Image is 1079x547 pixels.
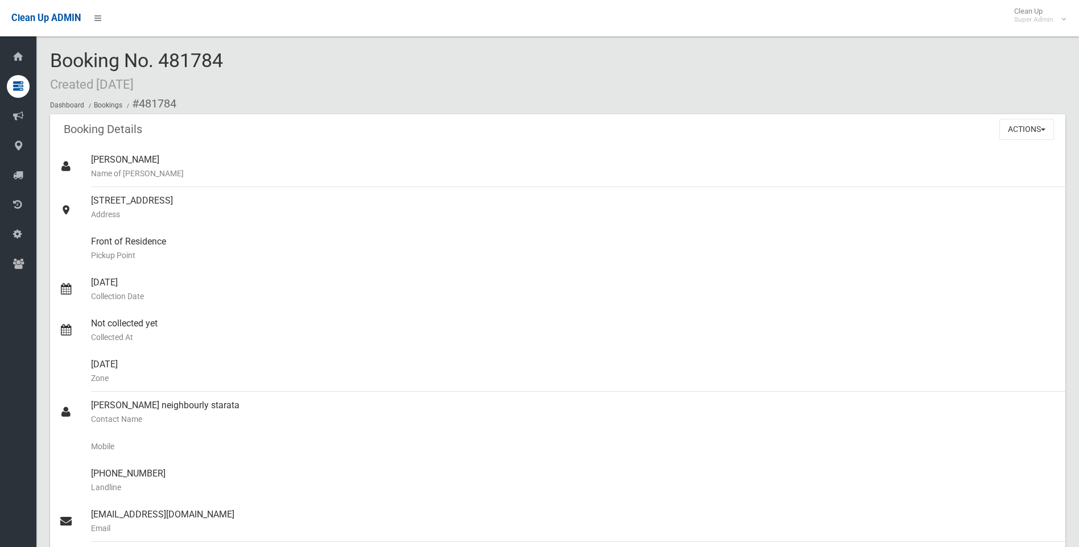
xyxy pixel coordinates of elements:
[91,208,1056,221] small: Address
[91,392,1056,433] div: [PERSON_NAME] neighbourly starata
[91,440,1056,453] small: Mobile
[91,521,1056,535] small: Email
[91,460,1056,501] div: [PHONE_NUMBER]
[11,13,81,23] span: Clean Up ADMIN
[124,93,176,114] li: #481784
[91,310,1056,351] div: Not collected yet
[91,289,1056,303] small: Collection Date
[91,146,1056,187] div: [PERSON_NAME]
[91,412,1056,426] small: Contact Name
[1008,7,1065,24] span: Clean Up
[50,49,223,93] span: Booking No. 481784
[50,101,84,109] a: Dashboard
[91,371,1056,385] small: Zone
[1014,15,1053,24] small: Super Admin
[91,228,1056,269] div: Front of Residence
[999,119,1054,140] button: Actions
[91,269,1056,310] div: [DATE]
[91,248,1056,262] small: Pickup Point
[91,351,1056,392] div: [DATE]
[91,330,1056,344] small: Collected At
[94,101,122,109] a: Bookings
[91,167,1056,180] small: Name of [PERSON_NAME]
[91,187,1056,228] div: [STREET_ADDRESS]
[50,501,1065,542] a: [EMAIL_ADDRESS][DOMAIN_NAME]Email
[91,501,1056,542] div: [EMAIL_ADDRESS][DOMAIN_NAME]
[50,118,156,140] header: Booking Details
[91,480,1056,494] small: Landline
[50,77,134,92] small: Created [DATE]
